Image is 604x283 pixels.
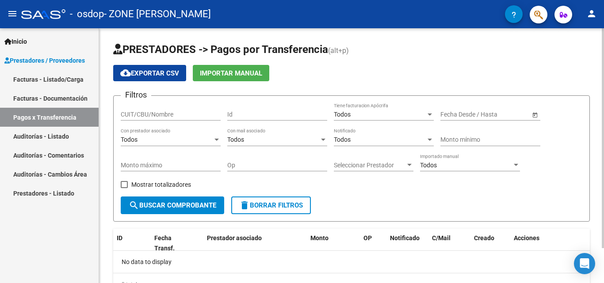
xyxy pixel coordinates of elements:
span: OP [363,234,372,241]
datatable-header-cell: Acciones [510,229,590,258]
span: Todos [334,111,351,118]
span: Creado [474,234,494,241]
datatable-header-cell: Monto [307,229,360,258]
span: Exportar CSV [120,69,179,77]
span: Inicio [4,37,27,46]
span: Buscar Comprobante [129,201,216,209]
span: Todos [227,136,244,143]
span: Seleccionar Prestador [334,162,405,169]
mat-icon: cloud_download [120,68,131,78]
span: Borrar Filtros [239,201,303,209]
span: Notificado [390,234,420,241]
span: (alt+p) [328,46,349,55]
span: Importar Manual [200,69,262,77]
button: Exportar CSV [113,65,186,81]
span: - osdop [70,4,104,24]
mat-icon: person [586,8,597,19]
span: Prestadores / Proveedores [4,56,85,65]
datatable-header-cell: Notificado [386,229,428,258]
span: Prestador asociado [207,234,262,241]
datatable-header-cell: C/Mail [428,229,470,258]
h3: Filtros [121,89,151,101]
span: Mostrar totalizadores [131,179,191,190]
span: Todos [420,162,437,169]
span: ID [117,234,122,241]
datatable-header-cell: Creado [470,229,510,258]
div: No data to display [113,251,590,273]
span: Todos [334,136,351,143]
span: Monto [310,234,329,241]
input: Fecha inicio [440,111,473,118]
span: C/Mail [432,234,451,241]
div: Open Intercom Messenger [574,253,595,274]
button: Open calendar [530,110,539,119]
span: Acciones [514,234,539,241]
mat-icon: delete [239,200,250,211]
button: Borrar Filtros [231,196,311,214]
span: Todos [121,136,138,143]
button: Importar Manual [193,65,269,81]
mat-icon: menu [7,8,18,19]
span: - ZONE [PERSON_NAME] [104,4,211,24]
input: Fecha fin [480,111,524,118]
datatable-header-cell: ID [113,229,151,258]
datatable-header-cell: OP [360,229,386,258]
mat-icon: search [129,200,139,211]
button: Buscar Comprobante [121,196,224,214]
span: Fecha Transf. [154,234,175,252]
datatable-header-cell: Fecha Transf. [151,229,191,258]
datatable-header-cell: Prestador asociado [203,229,307,258]
span: PRESTADORES -> Pagos por Transferencia [113,43,328,56]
